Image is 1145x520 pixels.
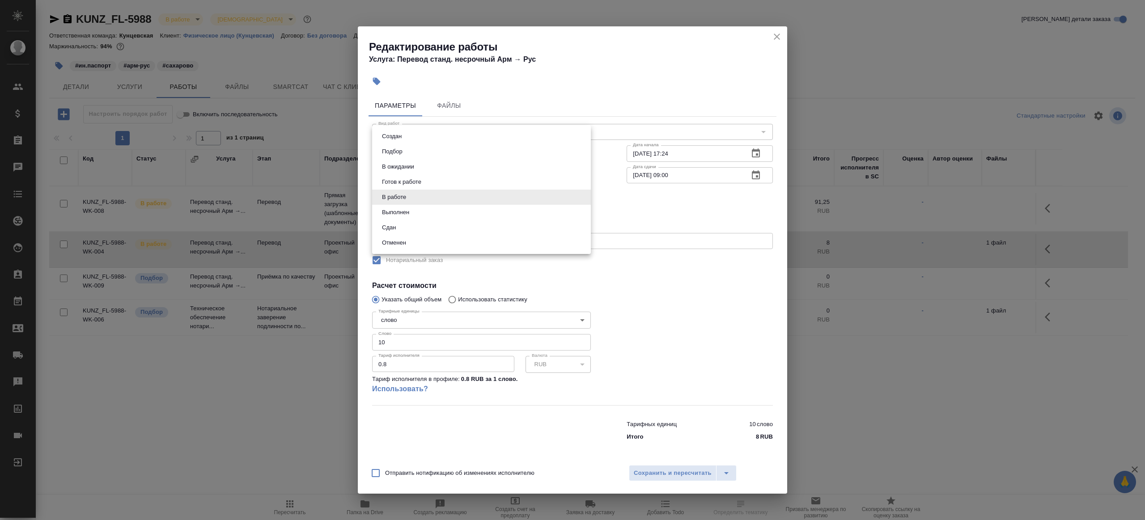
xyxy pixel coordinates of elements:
button: В работе [379,192,409,202]
button: Подбор [379,147,405,156]
button: Отменен [379,238,409,248]
button: Готов к работе [379,177,424,187]
button: В ожидании [379,162,417,172]
button: Выполнен [379,207,412,217]
button: Создан [379,131,404,141]
button: Сдан [379,223,399,233]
